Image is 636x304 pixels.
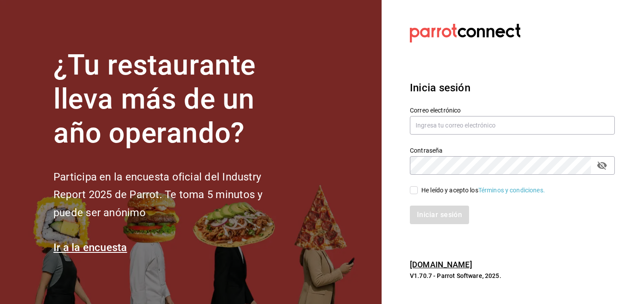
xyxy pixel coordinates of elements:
[478,187,545,194] a: Términos y condiciones.
[53,168,292,222] h2: Participa en la encuesta oficial del Industry Report 2025 de Parrot. Te toma 5 minutos y puede se...
[410,147,615,154] label: Contraseña
[410,107,615,113] label: Correo electrónico
[410,271,615,280] p: V1.70.7 - Parrot Software, 2025.
[410,260,472,269] a: [DOMAIN_NAME]
[410,80,615,96] h3: Inicia sesión
[410,116,615,135] input: Ingresa tu correo electrónico
[53,241,127,254] a: Ir a la encuesta
[53,49,292,150] h1: ¿Tu restaurante lleva más de un año operando?
[594,158,609,173] button: passwordField
[421,186,545,195] div: He leído y acepto los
